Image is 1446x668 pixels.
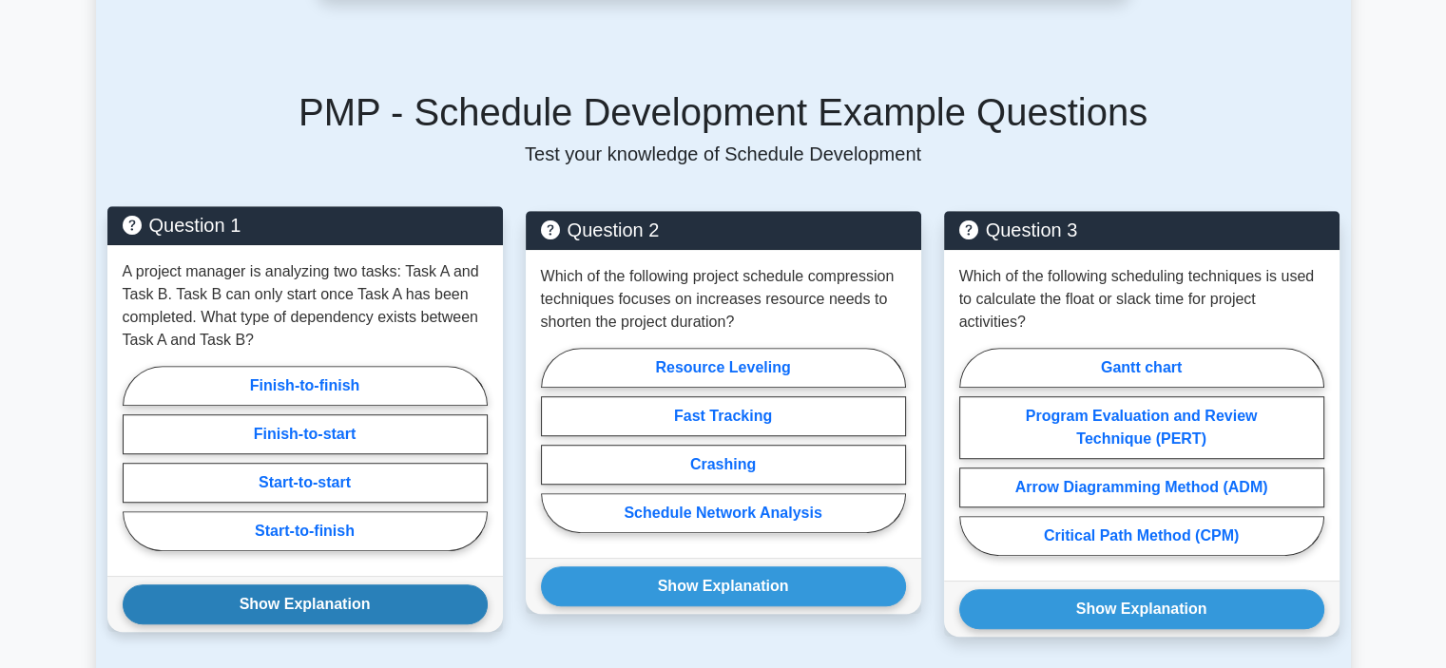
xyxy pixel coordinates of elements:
[123,584,488,624] button: Show Explanation
[123,463,488,503] label: Start-to-start
[541,493,906,533] label: Schedule Network Analysis
[123,214,488,237] h5: Question 1
[107,143,1340,165] p: Test your knowledge of Schedule Development
[541,219,906,241] h5: Question 2
[123,511,488,551] label: Start-to-finish
[541,348,906,388] label: Resource Leveling
[541,445,906,485] label: Crashing
[959,516,1324,556] label: Critical Path Method (CPM)
[959,219,1324,241] h5: Question 3
[541,396,906,436] label: Fast Tracking
[123,366,488,406] label: Finish-to-finish
[959,348,1324,388] label: Gantt chart
[959,265,1324,334] p: Which of the following scheduling techniques is used to calculate the float or slack time for pro...
[107,89,1340,135] h5: PMP - Schedule Development Example Questions
[959,396,1324,459] label: Program Evaluation and Review Technique (PERT)
[959,468,1324,507] label: Arrow Diagramming Method (ADM)
[541,566,906,606] button: Show Explanation
[123,260,488,352] p: A project manager is analyzing two tasks: Task A and Task B. Task B can only start once Task A ha...
[959,589,1324,629] button: Show Explanation
[541,265,906,334] p: Which of the following project schedule compression techniques focuses on increases resource need...
[123,414,488,454] label: Finish-to-start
